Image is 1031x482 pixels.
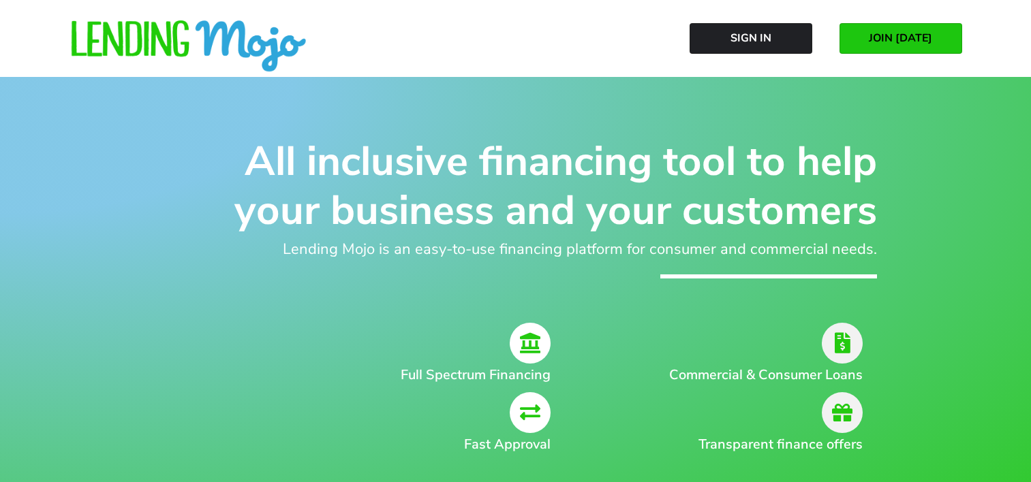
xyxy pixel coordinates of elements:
span: JOIN [DATE] [869,32,932,44]
h2: Full Spectrum Financing [216,365,551,385]
h2: Fast Approval [216,434,551,455]
a: Sign In [690,23,812,54]
h2: Lending Mojo is an easy-to-use financing platform for consumer and commercial needs. [155,238,877,261]
h2: Transparent finance offers [646,434,863,455]
h1: All inclusive financing tool to help your business and your customers [155,137,877,235]
img: lm-horizontal-logo [70,20,308,74]
span: Sign In [730,32,771,44]
h2: Commercial & Consumer Loans [646,365,863,385]
a: JOIN [DATE] [840,23,962,54]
